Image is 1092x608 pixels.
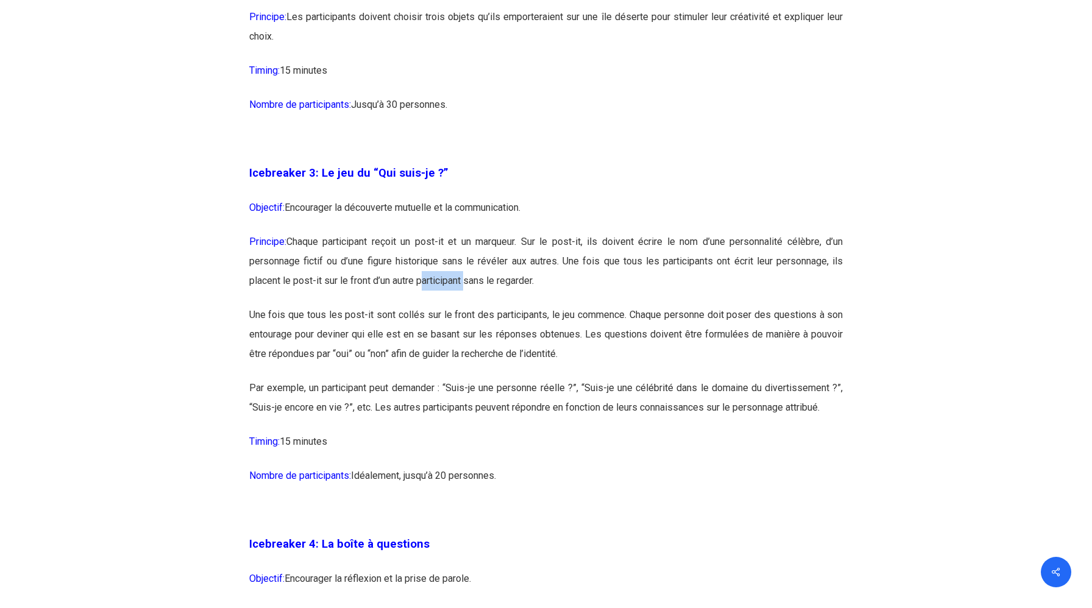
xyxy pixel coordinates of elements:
span: Icebreaker 3: Le jeu du “Qui suis-je ?” [249,166,448,180]
span: Timing: [249,65,280,76]
p: Encourager la découverte mutuelle et la communication. [249,198,843,232]
span: Timing: [249,436,280,447]
p: Jusqu’à 30 personnes. [249,95,843,129]
span: Nombre de participants: [249,99,351,110]
p: Une fois que tous les post-it sont collés sur le front des participants, le jeu commence. Chaque ... [249,305,843,378]
span: Objectif: [249,573,285,584]
p: Idéalement, jusqu’à 20 personnes. [249,466,843,500]
p: 15 minutes [249,432,843,466]
span: Nombre de participants: [249,470,351,481]
p: Chaque participant reçoit un post-it et un marqueur. Sur le post-it, ils doivent écrire le nom d’... [249,232,843,305]
p: Les participants doivent choisir trois objets qu’ils emporteraient sur une île déserte pour stimu... [249,7,843,61]
span: Principe: [249,236,286,247]
span: Objectif: [249,202,285,213]
p: Par exemple, un participant peut demander : “Suis-je une personne réelle ?”, “Suis-je une célébri... [249,378,843,432]
p: Encourager la réflexion et la prise de parole. [249,569,843,603]
p: 15 minutes [249,61,843,95]
span: Principe: [249,11,286,23]
span: Icebreaker 4: La boîte à questions [249,537,430,551]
